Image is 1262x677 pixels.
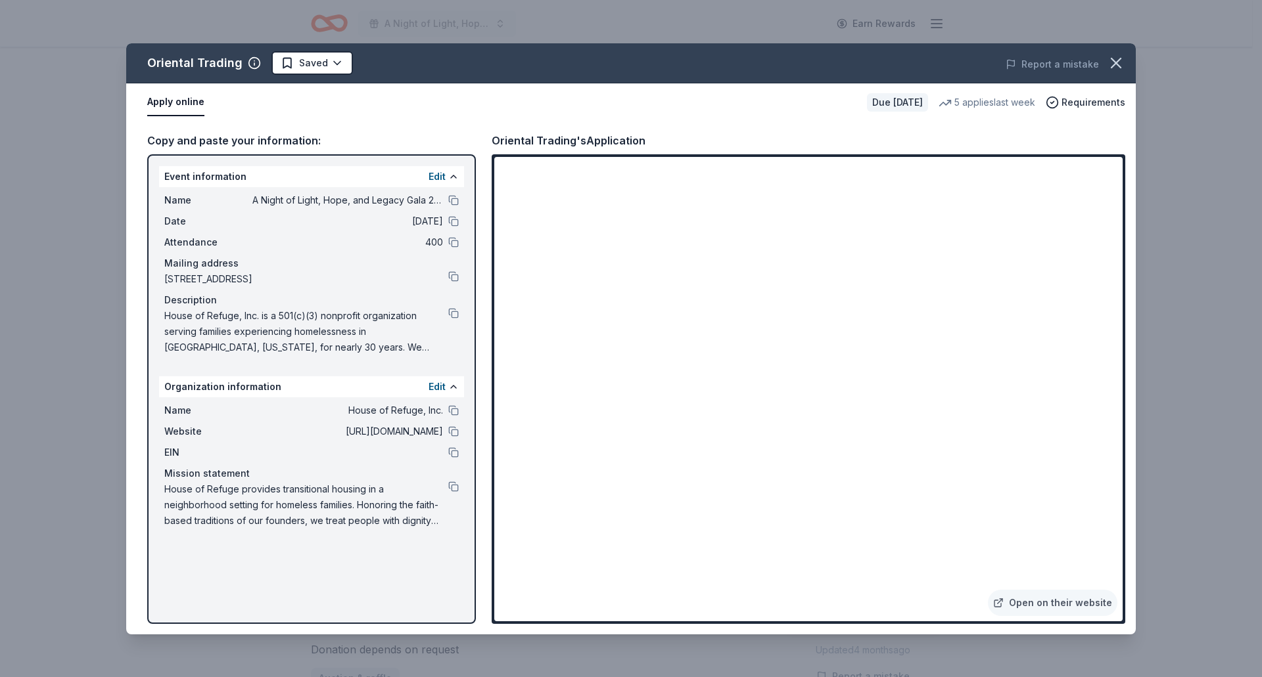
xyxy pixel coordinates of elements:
[164,271,448,287] span: [STREET_ADDRESS]
[164,445,252,460] span: EIN
[252,424,443,439] span: [URL][DOMAIN_NAME]
[252,234,443,250] span: 400
[159,166,464,187] div: Event information
[164,255,459,271] div: Mailing address
[299,55,328,71] span: Saved
[271,51,353,75] button: Saved
[939,95,1035,110] div: 5 applies last week
[429,169,446,185] button: Edit
[252,213,443,229] span: [DATE]
[1062,95,1125,110] span: Requirements
[164,192,252,208] span: Name
[429,379,446,395] button: Edit
[164,481,448,529] span: House of Refuge provides transitional housing in a neighborhood setting for homeless families. Ho...
[1006,56,1099,72] button: Report a mistake
[147,89,204,116] button: Apply online
[159,376,464,397] div: Organization information
[988,590,1117,616] a: Open on their website
[164,424,252,439] span: Website
[252,192,443,208] span: A Night of Light, Hope, and Legacy Gala 2026
[164,466,459,481] div: Mission statement
[492,132,645,149] div: Oriental Trading's Application
[164,308,448,355] span: House of Refuge, Inc. is a 501(c)(3) nonprofit organization serving families experiencing homeles...
[164,234,252,250] span: Attendance
[164,403,252,418] span: Name
[147,53,243,74] div: Oriental Trading
[1046,95,1125,110] button: Requirements
[147,132,476,149] div: Copy and paste your information:
[252,403,443,418] span: House of Refuge, Inc.
[867,93,928,112] div: Due [DATE]
[164,292,459,308] div: Description
[164,213,252,229] span: Date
